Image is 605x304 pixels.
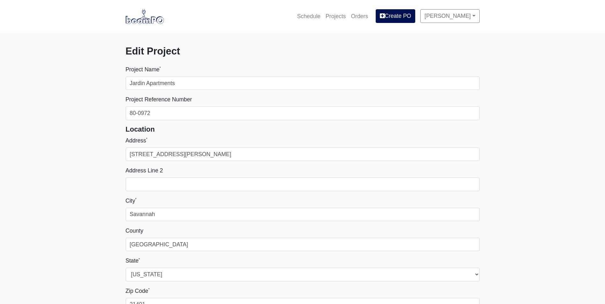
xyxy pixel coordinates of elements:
label: Address [126,136,148,145]
label: City [126,196,136,205]
a: Create PO [376,9,415,23]
label: State [126,256,140,265]
a: [PERSON_NAME] [420,9,479,23]
a: Orders [348,9,371,23]
label: Project Name [126,65,161,74]
label: County [126,226,144,235]
a: Schedule [294,9,323,23]
h3: Edit Project [126,46,298,57]
label: Zip Code [126,286,150,295]
label: Address Line 2 [126,166,163,175]
a: Projects [323,9,349,23]
h5: Location [126,125,480,134]
label: Project Reference Number [126,95,192,104]
img: boomPO [126,9,164,24]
